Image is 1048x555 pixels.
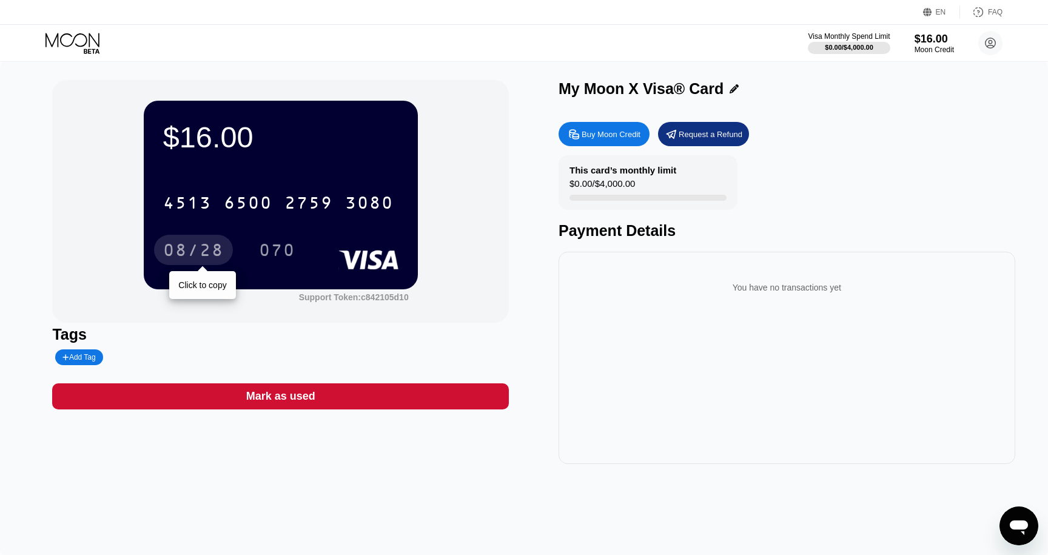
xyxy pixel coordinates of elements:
div: Mark as used [52,383,509,409]
div: $16.00 [915,33,954,45]
div: You have no transactions yet [568,271,1006,304]
div: $0.00 / $4,000.00 [569,178,635,195]
div: 070 [259,242,295,261]
div: 4513 [163,195,212,214]
div: $16.00 [163,120,398,154]
div: EN [923,6,960,18]
div: Visa Monthly Spend Limit [808,32,890,41]
div: Mark as used [246,389,315,403]
div: FAQ [960,6,1003,18]
div: Request a Refund [658,122,749,146]
div: EN [936,8,946,16]
div: 6500 [224,195,272,214]
div: Request a Refund [679,129,742,140]
div: Support Token:c842105d10 [299,292,409,302]
div: FAQ [988,8,1003,16]
div: Tags [52,326,509,343]
div: Moon Credit [915,45,954,54]
div: Payment Details [559,222,1015,240]
iframe: Button to launch messaging window [999,506,1038,545]
div: 3080 [345,195,394,214]
div: Support Token: c842105d10 [299,292,409,302]
div: 4513650027593080 [156,187,401,218]
div: Buy Moon Credit [582,129,640,140]
div: My Moon X Visa® Card [559,80,724,98]
div: 070 [250,235,304,265]
div: 08/28 [163,242,224,261]
div: Click to copy [178,280,226,290]
div: $16.00Moon Credit [915,33,954,54]
div: 2759 [284,195,333,214]
div: Add Tag [55,349,102,365]
div: Visa Monthly Spend Limit$0.00/$4,000.00 [808,32,890,54]
div: Add Tag [62,353,95,362]
div: This card’s monthly limit [569,165,676,175]
div: Buy Moon Credit [559,122,650,146]
div: 08/28 [154,235,233,265]
div: $0.00 / $4,000.00 [825,44,873,51]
